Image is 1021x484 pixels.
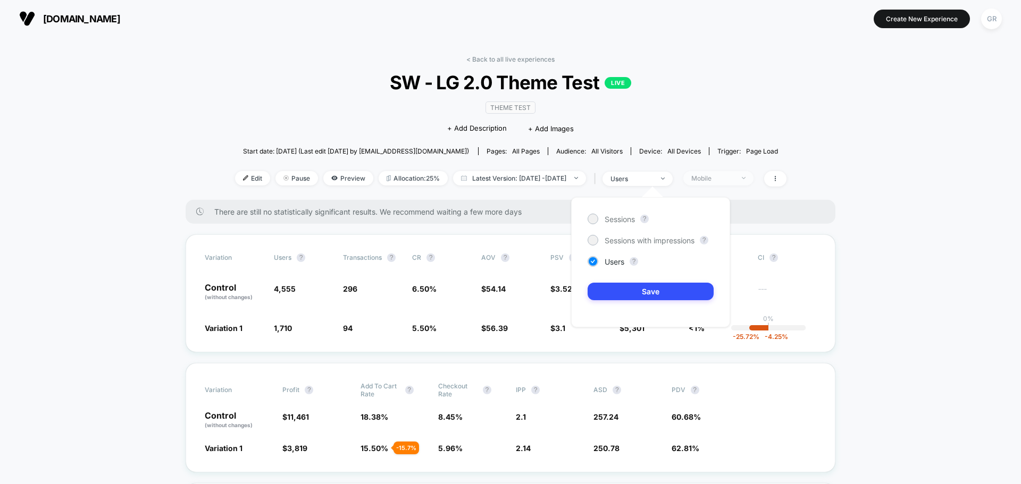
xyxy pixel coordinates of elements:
button: ? [640,215,649,223]
span: Add To Cart Rate [361,382,400,398]
span: Variation [205,253,263,262]
span: 62.81 % [672,444,699,453]
span: Allocation: 25% [379,171,448,185]
div: GR [981,9,1002,29]
button: ? [630,257,638,266]
span: Profit [282,386,299,394]
span: $ [282,412,309,421]
img: calendar [461,175,467,181]
span: CR [412,253,421,261]
button: ? [426,253,435,262]
div: - 15.7 % [394,441,419,454]
span: 60.68 % [672,412,701,421]
span: 5.96 % [438,444,463,453]
span: [DOMAIN_NAME] [43,13,120,24]
span: 296 [343,284,357,293]
button: ? [305,386,313,394]
span: Preview [323,171,373,185]
button: ? [691,386,699,394]
span: Start date: [DATE] (Last edit [DATE] by [EMAIL_ADDRESS][DOMAIN_NAME]) [243,147,469,155]
span: 4,555 [274,284,296,293]
button: [DOMAIN_NAME] [16,10,123,27]
span: Transactions [343,253,382,261]
span: Sessions [605,215,635,224]
span: Latest Version: [DATE] - [DATE] [453,171,586,185]
p: Control [205,411,272,429]
button: ? [405,386,414,394]
p: 0% [763,315,774,322]
button: ? [483,386,491,394]
span: 18.38 % [361,412,388,421]
span: 3,819 [287,444,307,453]
span: 2.14 [516,444,531,453]
button: ? [700,236,708,244]
p: | [767,322,769,330]
span: 8.45 % [438,412,463,421]
span: 257.24 [593,412,618,421]
span: Variation [205,382,263,398]
span: PDV [672,386,685,394]
button: GR [978,8,1005,30]
span: Variation 1 [205,324,242,333]
img: end [742,177,746,179]
button: ? [297,253,305,262]
span: Sessions with impressions [605,236,694,245]
span: $ [481,284,506,293]
span: 56.39 [486,324,508,333]
span: all pages [512,147,540,155]
span: IPP [516,386,526,394]
button: ? [769,253,778,262]
div: Mobile [691,174,734,182]
span: Users [605,257,624,266]
span: Theme Test [486,101,535,114]
span: Page Load [746,147,778,155]
span: Device: [631,147,709,155]
span: Variation 1 [205,444,242,453]
div: Audience: [556,147,623,155]
div: users [610,175,653,183]
span: 54.14 [486,284,506,293]
button: Save [588,283,714,300]
button: Create New Experience [874,10,970,28]
span: $ [550,324,565,333]
span: 5.50 % [412,324,437,333]
span: 1,710 [274,324,292,333]
div: Pages: [487,147,540,155]
span: -25.72 % [733,333,759,341]
span: all devices [667,147,701,155]
span: $ [481,324,508,333]
img: Visually logo [19,11,35,27]
span: + Add Images [528,124,574,133]
button: ? [501,253,509,262]
img: end [574,177,578,179]
span: --- [758,286,816,301]
span: $ [550,284,572,293]
span: + Add Description [447,123,507,134]
span: 15.50 % [361,444,388,453]
span: 11,461 [287,412,309,421]
span: Pause [275,171,318,185]
span: | [591,171,602,186]
p: Control [205,283,263,301]
span: users [274,253,291,261]
span: (without changes) [205,294,253,300]
span: PSV [550,253,564,261]
span: AOV [481,253,496,261]
button: ? [387,253,396,262]
span: 3.1 [555,324,565,333]
span: 2.1 [516,412,526,421]
span: Checkout Rate [438,382,478,398]
span: Edit [235,171,270,185]
span: CI [758,253,816,262]
span: 250.78 [593,444,620,453]
img: end [283,175,289,181]
span: (without changes) [205,422,253,428]
span: All Visitors [591,147,623,155]
span: 94 [343,324,353,333]
div: Trigger: [717,147,778,155]
a: < Back to all live experiences [466,55,555,63]
button: ? [613,386,621,394]
p: LIVE [605,77,631,89]
span: There are still no statistically significant results. We recommend waiting a few more days [214,207,814,216]
span: SW - LG 2.0 Theme Test [262,71,758,94]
